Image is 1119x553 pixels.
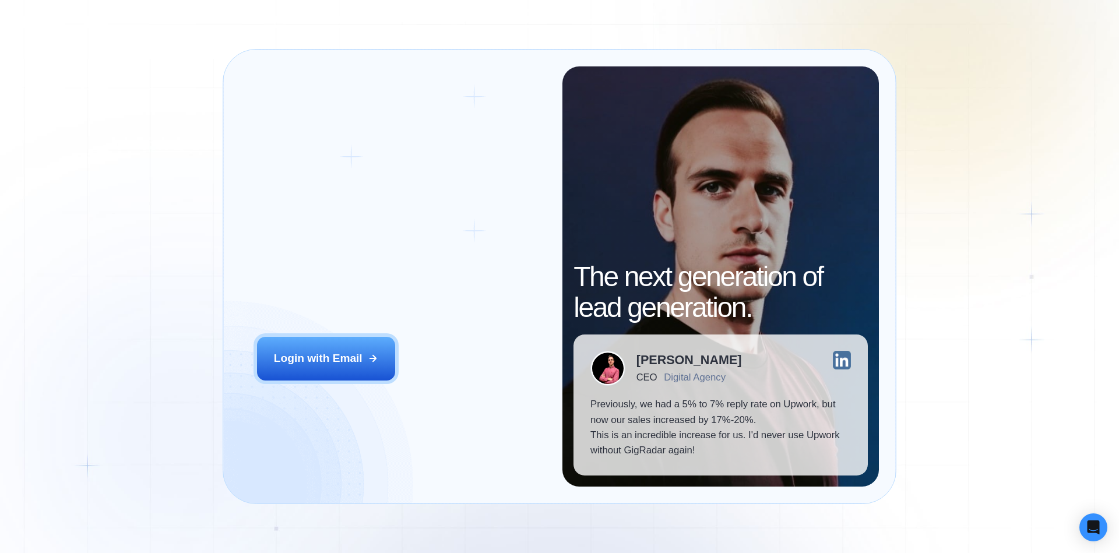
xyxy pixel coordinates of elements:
[636,354,742,367] div: [PERSON_NAME]
[664,372,726,383] div: Digital Agency
[257,337,396,380] button: Login with Email
[1079,513,1107,541] div: Open Intercom Messenger
[274,351,363,366] div: Login with Email
[636,372,657,383] div: CEO
[590,397,851,459] p: Previously, we had a 5% to 7% reply rate on Upwork, but now our sales increased by 17%-20%. This ...
[573,262,868,323] h2: The next generation of lead generation.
